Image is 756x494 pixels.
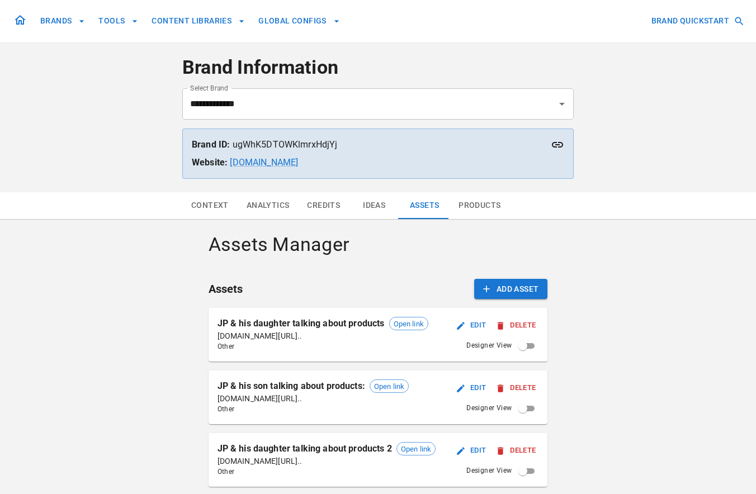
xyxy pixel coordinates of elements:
button: GLOBAL CONFIGS [254,11,344,31]
button: Delete [494,317,538,334]
p: ugWhK5DTOWKlmrxHdjYj [192,138,564,151]
div: Open link [389,317,428,330]
span: Other [218,467,436,478]
button: CONTENT LIBRARIES [147,11,249,31]
span: Other [218,404,409,415]
button: BRAND QUICKSTART [647,11,747,31]
button: Add Asset [474,279,548,300]
div: Open link [370,379,409,393]
button: Edit [453,317,489,334]
button: Assets [399,192,450,219]
span: Designer View [466,340,512,351]
button: Context [182,192,238,219]
p: JP & his daughter talking about products [218,317,385,330]
span: Open link [397,444,435,455]
button: BRANDS [36,11,89,31]
button: Open [554,96,570,112]
button: Edit [453,442,489,459]
p: [DOMAIN_NAME][URL].. [218,455,436,467]
h6: Assets [209,280,243,298]
strong: Website: [192,157,228,168]
p: [DOMAIN_NAME][URL].. [218,393,409,404]
p: [DOMAIN_NAME][URL].. [218,330,428,341]
span: Other [218,341,428,353]
a: [DOMAIN_NAME] [230,157,298,168]
button: Analytics [238,192,299,219]
button: Edit [453,379,489,397]
p: JP & his son talking about products: [218,379,365,393]
label: Select Brand [190,83,228,93]
h4: Brand Information [182,56,574,79]
button: Ideas [349,192,399,219]
button: TOOLS [94,11,143,31]
button: Credits [298,192,349,219]
span: Designer View [466,403,512,414]
button: Delete [494,442,538,459]
p: JP & his daughter talking about products 2 [218,442,392,455]
button: Delete [494,379,538,397]
strong: Brand ID: [192,139,230,150]
span: Designer View [466,465,512,477]
span: Open link [370,381,408,392]
button: Products [450,192,509,219]
span: Open link [390,319,428,330]
div: Open link [396,442,436,455]
h4: Assets Manager [209,233,548,256]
